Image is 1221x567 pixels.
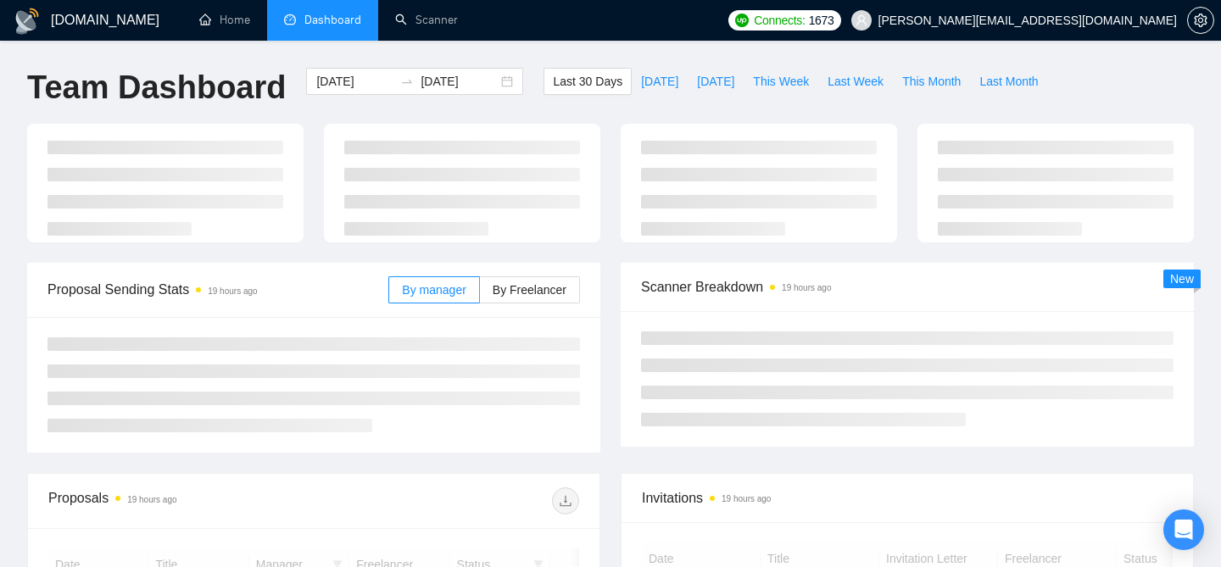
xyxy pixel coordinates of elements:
time: 19 hours ago [208,286,257,296]
button: [DATE] [632,68,688,95]
input: End date [421,72,498,91]
span: This Week [753,72,809,91]
span: Invitations [642,487,1173,509]
button: Last Month [970,68,1047,95]
span: This Month [902,72,961,91]
span: setting [1188,14,1213,27]
span: Scanner Breakdown [641,276,1174,297]
button: Last Week [818,68,893,95]
span: [DATE] [641,72,678,91]
span: By Freelancer [493,283,566,297]
span: By manager [402,283,466,297]
a: setting [1187,14,1214,27]
span: Dashboard [304,13,361,27]
span: [DATE] [697,72,734,91]
span: to [400,75,414,88]
button: This Week [744,68,818,95]
h1: Team Dashboard [27,68,286,108]
button: Last 30 Days [544,68,632,95]
div: Open Intercom Messenger [1163,509,1204,550]
span: dashboard [284,14,296,25]
span: user [856,14,867,26]
span: Last 30 Days [553,72,622,91]
time: 19 hours ago [722,494,771,503]
img: upwork-logo.png [735,14,749,27]
a: homeHome [199,13,250,27]
span: New [1170,272,1194,286]
span: 1673 [809,11,834,30]
img: logo [14,8,41,35]
span: Last Month [979,72,1038,91]
div: Proposals [48,487,314,514]
button: This Month [893,68,970,95]
span: Last Week [828,72,884,91]
span: Proposal Sending Stats [47,279,388,300]
input: Start date [316,72,393,91]
time: 19 hours ago [127,495,176,504]
button: [DATE] [688,68,744,95]
a: searchScanner [395,13,458,27]
time: 19 hours ago [782,283,831,292]
button: setting [1187,7,1214,34]
span: Connects: [754,11,805,30]
span: swap-right [400,75,414,88]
